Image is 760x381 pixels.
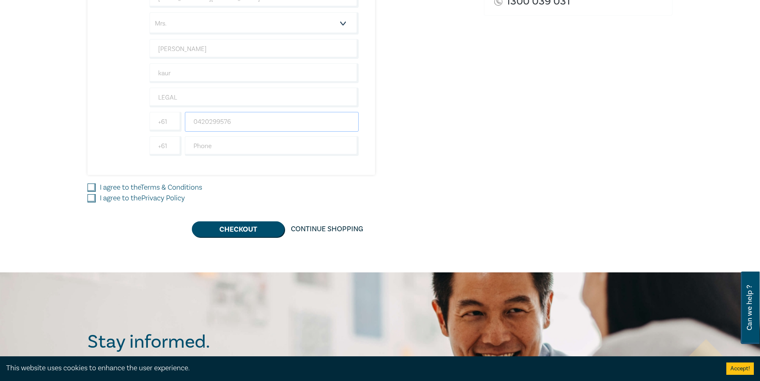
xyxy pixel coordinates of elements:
[150,112,182,132] input: +61
[150,63,359,83] input: Last Name*
[88,331,281,353] h2: Stay informed.
[284,221,370,237] a: Continue Shopping
[150,88,359,107] input: Company
[100,193,185,204] label: I agree to the
[726,362,754,375] button: Accept cookies
[141,193,185,203] a: Privacy Policy
[185,136,359,156] input: Phone
[100,182,202,193] label: I agree to the
[140,183,202,192] a: Terms & Conditions
[150,39,359,59] input: First Name*
[185,112,359,132] input: Mobile*
[6,363,714,374] div: This website uses cookies to enhance the user experience.
[746,276,753,339] span: Can we help ?
[150,136,182,156] input: +61
[192,221,284,237] button: Checkout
